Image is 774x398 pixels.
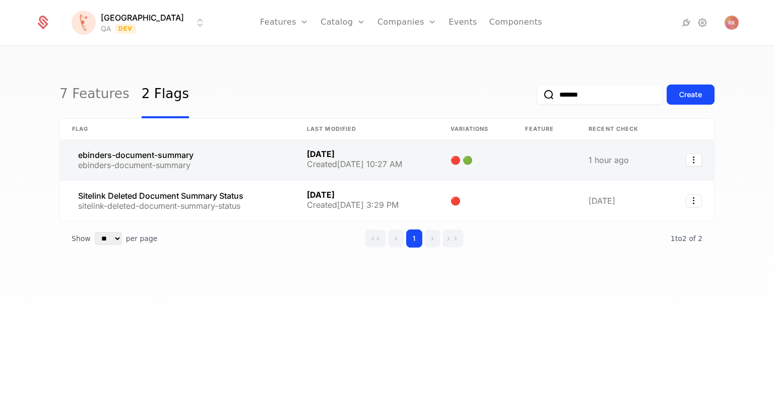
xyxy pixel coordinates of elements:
div: QA [101,24,111,34]
button: Go to next page [424,229,440,248]
button: Select action [686,194,702,207]
div: Page navigation [365,229,464,248]
span: 1 to 2 of [671,234,698,243]
select: Select page size [95,232,122,245]
button: Create [667,85,715,105]
th: Last Modified [295,119,438,140]
img: Florence [72,11,96,35]
button: Go to first page [365,229,386,248]
span: Show [72,233,91,244]
a: 7 Features [59,71,130,118]
button: Select environment [75,12,206,34]
button: Go to last page [442,229,464,248]
a: 2 Flags [142,71,189,118]
th: Variations [438,119,513,140]
button: Select action [686,153,702,167]
span: per page [126,233,158,244]
th: Flag [60,119,295,140]
span: [GEOGRAPHIC_DATA] [101,12,184,24]
img: Radoslav Kolaric [725,16,739,30]
a: Settings [696,17,708,29]
div: Create [679,90,702,100]
span: Dev [115,24,136,34]
button: Go to page 1 [406,229,422,248]
th: Recent check [576,119,666,140]
button: Go to previous page [388,229,404,248]
th: Feature [513,119,576,140]
a: Integrations [680,17,692,29]
button: Open user button [725,16,739,30]
div: Table pagination [59,221,715,256]
span: 2 [671,234,702,243]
